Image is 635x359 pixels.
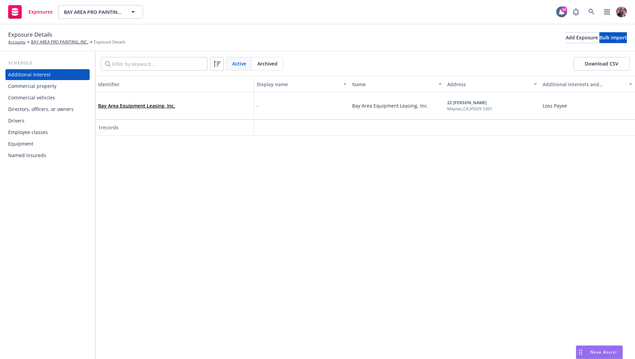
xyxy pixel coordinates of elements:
button: Nova Assist [576,345,623,359]
div: Name [352,81,434,88]
div: Commercial vehicles [8,92,55,103]
div: Directors, officers, or owners [8,104,74,115]
a: Bay Area Equipment Leasing, Inc. [98,102,175,109]
div: Additional interest [8,69,51,80]
a: Report a Bug [569,5,583,19]
a: Commercial property [5,81,90,92]
span: 1 records [98,124,119,131]
div: Address [447,81,529,88]
div: 10 [561,6,567,13]
div: Additional interests and endorsements applied [543,81,625,88]
button: Identifier [95,76,254,92]
a: Commercial vehicles [5,92,90,103]
div: Milpitas , CA , 95035-5301 [447,106,492,112]
span: BAY AREA PRO PAINTING, INC. [64,8,123,16]
div: Commercial property [8,81,56,92]
div: Bulk import [599,33,627,43]
div: Display name [257,81,339,88]
a: Exposures [5,2,55,21]
span: Active [232,60,246,67]
a: Directors, officers, or owners [5,104,90,115]
div: Employee classes [8,127,48,138]
a: Additional interest [5,69,90,80]
a: Drivers [5,115,90,126]
span: Exposures [29,9,53,15]
span: Bay Area Equipment Leasing, Inc. [352,102,428,109]
div: Identifier [98,81,251,88]
a: Employee classes [5,127,90,138]
a: BAY AREA PRO PAINTING, INC. [31,39,88,45]
button: Bulk import [599,32,627,43]
span: Loss Payee [543,102,567,109]
span: Archived [257,60,277,67]
span: Exposure Details [94,39,126,45]
span: Exposure Details [8,30,52,39]
a: Search [585,5,598,19]
div: Named insureds [8,150,46,161]
div: Drag to move [576,346,585,359]
span: - [257,102,258,109]
a: Named insureds [5,150,90,161]
b: 22 [PERSON_NAME] [447,100,487,106]
a: Accounts [8,39,25,45]
button: Additional interests and endorsements applied [540,76,635,92]
button: Name [349,76,445,92]
button: Address [445,76,540,92]
span: Nova Assist [590,349,617,355]
button: BAY AREA PRO PAINTING, INC. [58,5,143,19]
div: Equipment [8,138,33,149]
div: Add Exposure [566,33,598,43]
a: Equipment [5,138,90,149]
button: Download CSV [574,57,630,71]
button: Add Exposure [566,32,598,43]
div: Schedule [5,60,90,67]
a: Switch app [600,5,614,19]
div: Drivers [8,115,24,126]
img: photo [616,6,627,17]
input: Filter by keyword... [101,57,207,71]
button: Display name [254,76,349,92]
